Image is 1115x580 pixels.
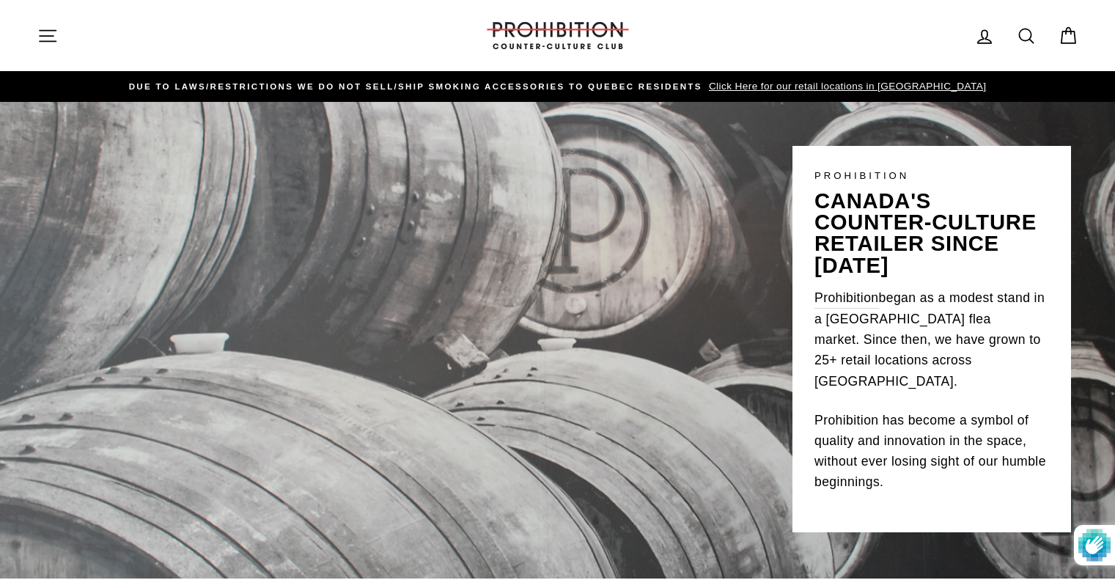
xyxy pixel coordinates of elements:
p: canada's counter-culture retailer since [DATE] [814,191,1049,276]
img: PROHIBITION COUNTER-CULTURE CLUB [485,22,631,49]
p: Prohibition has become a symbol of quality and innovation in the space, without ever losing sight... [814,410,1049,493]
span: DUE TO LAWS/restrictions WE DO NOT SELL/SHIP SMOKING ACCESSORIES to qUEBEC RESIDENTS [129,82,702,91]
a: Prohibition [814,287,879,309]
p: began as a modest stand in a [GEOGRAPHIC_DATA] flea market. Since then, we have grown to 25+ reta... [814,287,1049,392]
img: Protected by hCaptcha [1078,525,1111,565]
span: Click Here for our retail locations in [GEOGRAPHIC_DATA] [705,81,986,92]
p: PROHIBITION [814,168,1049,183]
a: DUE TO LAWS/restrictions WE DO NOT SELL/SHIP SMOKING ACCESSORIES to qUEBEC RESIDENTS Click Here f... [41,78,1075,95]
